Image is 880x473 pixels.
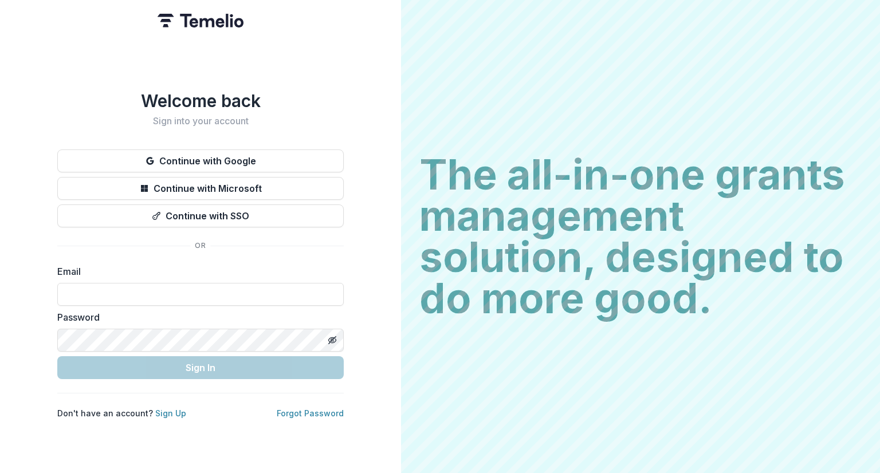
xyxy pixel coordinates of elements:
img: Temelio [158,14,243,27]
a: Forgot Password [277,408,344,418]
h1: Welcome back [57,90,344,111]
h2: Sign into your account [57,116,344,127]
p: Don't have an account? [57,407,186,419]
button: Sign In [57,356,344,379]
button: Continue with Microsoft [57,177,344,200]
button: Continue with SSO [57,204,344,227]
label: Password [57,310,337,324]
button: Continue with Google [57,149,344,172]
button: Toggle password visibility [323,331,341,349]
a: Sign Up [155,408,186,418]
label: Email [57,265,337,278]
